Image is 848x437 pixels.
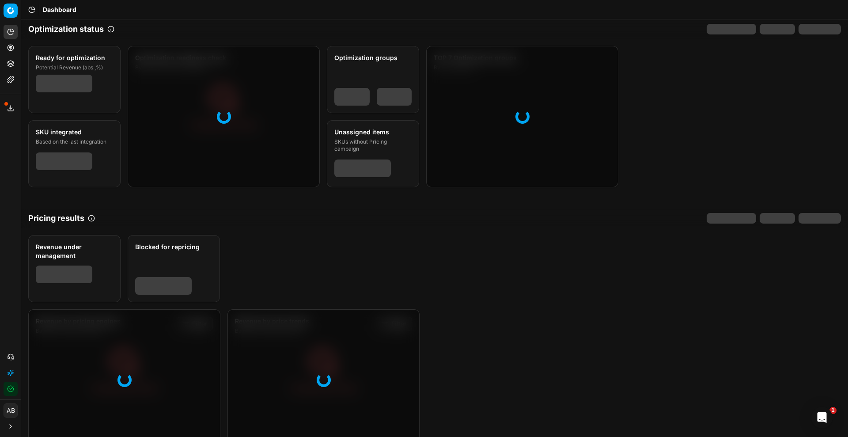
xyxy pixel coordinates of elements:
[36,128,111,137] div: SKU integrated
[28,23,104,35] h2: Optimization status
[334,128,410,137] div: Unassigned items
[36,64,111,71] div: Potential Revenue (abs.,%)
[334,53,410,62] div: Optimization groups
[811,407,833,428] div: Open Intercom Messenger
[334,138,410,152] div: SKUs without Pricing campaign
[135,243,211,251] div: Blocked for repricing
[43,5,76,14] nav: breadcrumb
[36,53,111,62] div: Ready for optimization
[28,212,84,224] h2: Pricing results
[43,5,76,14] span: Dashboard
[4,403,18,418] button: AB
[36,243,111,260] div: Revenue under management
[36,138,111,145] div: Based on the last integration
[829,407,837,414] span: 1
[4,404,17,417] span: AB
